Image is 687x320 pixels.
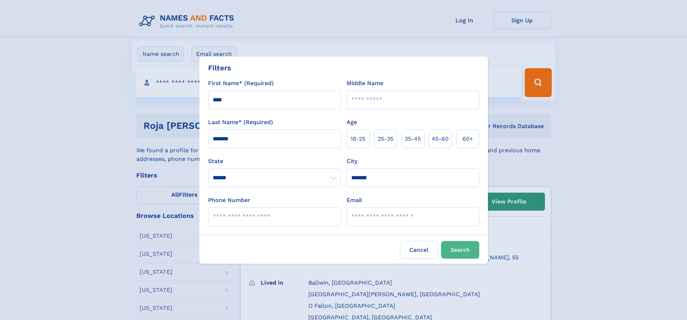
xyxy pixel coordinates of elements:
span: 45‑60 [432,135,449,143]
button: Search [441,241,479,259]
span: 25‑35 [378,135,393,143]
label: Middle Name [347,79,383,88]
label: Phone Number [208,196,250,205]
label: Last Name* (Required) [208,118,273,127]
label: City [347,157,357,166]
label: State [208,157,341,166]
div: Filters [208,62,231,73]
label: Cancel [400,241,438,259]
span: 60+ [462,135,473,143]
label: First Name* (Required) [208,79,274,88]
span: 35‑45 [405,135,421,143]
label: Email [347,196,362,205]
span: 18‑25 [351,135,365,143]
label: Age [347,118,357,127]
